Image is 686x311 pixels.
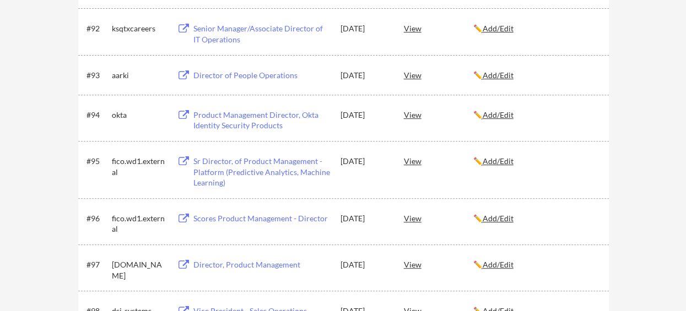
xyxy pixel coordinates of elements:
div: okta [112,110,167,121]
div: Product Management Director, Okta Identity Security Products [193,110,330,131]
div: [DATE] [341,23,389,34]
u: Add/Edit [483,156,514,166]
div: #93 [87,70,108,81]
u: Add/Edit [483,260,514,269]
div: #94 [87,110,108,121]
div: ✏️ [473,70,599,81]
div: #95 [87,156,108,167]
div: Scores Product Management - Director [193,213,330,224]
div: ✏️ [473,156,599,167]
div: Director, Product Management [193,259,330,270]
div: View [404,151,473,171]
div: #96 [87,213,108,224]
u: Add/Edit [483,70,514,80]
div: ✏️ [473,213,599,224]
div: ✏️ [473,23,599,34]
u: Add/Edit [483,214,514,223]
div: [DATE] [341,110,389,121]
div: aarki [112,70,167,81]
div: fico.wd1.external [112,156,167,177]
div: #97 [87,259,108,270]
div: Sr Director, of Product Management -Platform (Predictive Analytics, Machine Learning) [193,156,330,188]
div: [DATE] [341,156,389,167]
u: Add/Edit [483,24,514,33]
div: ksqtxcareers [112,23,167,34]
div: ✏️ [473,259,599,270]
div: [DATE] [341,213,389,224]
div: ✏️ [473,110,599,121]
div: View [404,105,473,124]
div: [DOMAIN_NAME] [112,259,167,281]
u: Add/Edit [483,110,514,119]
div: fico.wd1.external [112,213,167,234]
div: [DATE] [341,259,389,270]
div: Director of People Operations [193,70,330,81]
div: View [404,254,473,274]
div: View [404,208,473,228]
div: View [404,18,473,38]
div: View [404,65,473,85]
div: #92 [87,23,108,34]
div: Senior Manager/Associate Director of IT Operations [193,23,330,45]
div: [DATE] [341,70,389,81]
